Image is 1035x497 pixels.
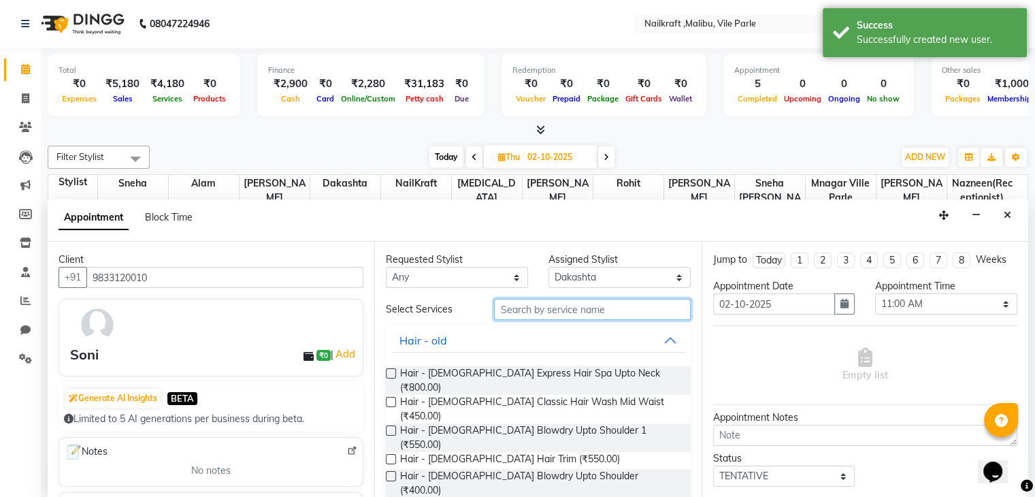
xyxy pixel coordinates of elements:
input: yyyy-mm-dd [713,293,836,315]
div: Hair - old [399,332,447,349]
span: Hair - [DEMOGRAPHIC_DATA] Classic Hair Wash Mid Waist (₹450.00) [400,395,679,423]
div: 0 [781,76,825,92]
span: Ongoing [825,94,864,103]
span: Online/Custom [338,94,399,103]
div: ₹0 [666,76,695,92]
iframe: chat widget [978,443,1021,483]
span: [MEDICAL_DATA] [452,175,522,206]
li: 4 [860,253,878,268]
span: Completed [734,94,781,103]
div: Soni [70,344,99,365]
a: Add [333,346,357,362]
div: Appointment [734,65,903,76]
div: Successfully created new user. [857,33,1017,47]
div: Finance [268,65,474,76]
span: Thu [495,152,523,162]
div: Requested Stylist [386,253,528,267]
div: Client [59,253,363,267]
span: Hair - [DEMOGRAPHIC_DATA] Blowdry Upto Shoulder 1 (₹550.00) [400,423,679,452]
span: Appointment [59,206,129,230]
div: ₹0 [584,76,622,92]
li: 5 [883,253,901,268]
li: 6 [906,253,924,268]
span: [PERSON_NAME] [523,175,593,206]
span: sneha [98,175,168,192]
span: Due [451,94,472,103]
div: ₹0 [549,76,584,92]
span: NailKraft [381,175,451,192]
button: Close [998,205,1017,226]
span: ₹0 [316,350,331,361]
span: Filter Stylist [56,151,104,162]
span: Sales [110,94,136,103]
span: Voucher [512,94,549,103]
span: Rohit [593,175,663,192]
div: Appointment Date [713,279,855,293]
div: 5 [734,76,781,92]
span: Hair - [DEMOGRAPHIC_DATA] Express Hair Spa Upto Neck (₹800.00) [400,366,679,395]
span: Package [584,94,622,103]
div: ₹0 [313,76,338,92]
button: Generate AI Insights [65,389,161,408]
span: Products [190,94,229,103]
span: Sneha [PERSON_NAME] [735,175,805,221]
span: ADD NEW [905,152,945,162]
span: Packages [942,94,984,103]
div: Total [59,65,229,76]
span: Upcoming [781,94,825,103]
div: ₹4,180 [145,76,190,92]
li: 2 [814,253,832,268]
span: [PERSON_NAME] [876,175,947,206]
div: 0 [864,76,903,92]
span: Today [429,146,463,167]
span: [PERSON_NAME] [664,175,734,206]
button: +91 [59,267,87,288]
span: nazneen(receptionist) [947,175,1018,206]
span: No notes [191,464,231,478]
span: [PERSON_NAME] [240,175,310,206]
div: ₹2,900 [268,76,313,92]
span: | [331,346,357,362]
div: Select Services [376,302,484,317]
input: Search by service name [494,299,690,320]
div: Redemption [512,65,695,76]
span: Cash [278,94,303,103]
div: Limited to 5 AI generations per business during beta. [64,412,358,426]
b: 08047224946 [150,5,210,43]
div: ₹0 [942,76,984,92]
span: Hair - [DEMOGRAPHIC_DATA] Hair Trim (₹550.00) [400,452,620,469]
div: ₹31,183 [399,76,450,92]
input: Search by Name/Mobile/Email/Code [86,267,363,288]
li: 1 [791,253,808,268]
div: Success [857,18,1017,33]
div: Appointment Time [875,279,1017,293]
span: Wallet [666,94,695,103]
span: BETA [167,392,197,405]
div: Weeks [976,253,1006,267]
div: Status [713,451,855,466]
div: ₹0 [512,76,549,92]
div: Appointment Notes [713,411,1017,425]
span: Block Time [145,211,193,223]
div: ₹0 [190,76,229,92]
button: Hair - old [391,328,685,353]
span: Mnagar ville parle [806,175,876,206]
div: Assigned Stylist [548,253,691,267]
img: logo [35,5,128,43]
div: 0 [825,76,864,92]
span: Gift Cards [622,94,666,103]
div: ₹2,280 [338,76,399,92]
span: Services [149,94,186,103]
span: Empty list [842,348,888,383]
div: ₹5,180 [100,76,145,92]
li: 3 [837,253,855,268]
li: 7 [930,253,947,268]
input: 2025-10-02 [523,147,591,167]
span: Card [313,94,338,103]
li: 8 [953,253,970,268]
div: Jump to [713,253,747,267]
span: No show [864,94,903,103]
span: Prepaid [549,94,584,103]
span: Petty cash [402,94,447,103]
span: Notes [65,443,108,461]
